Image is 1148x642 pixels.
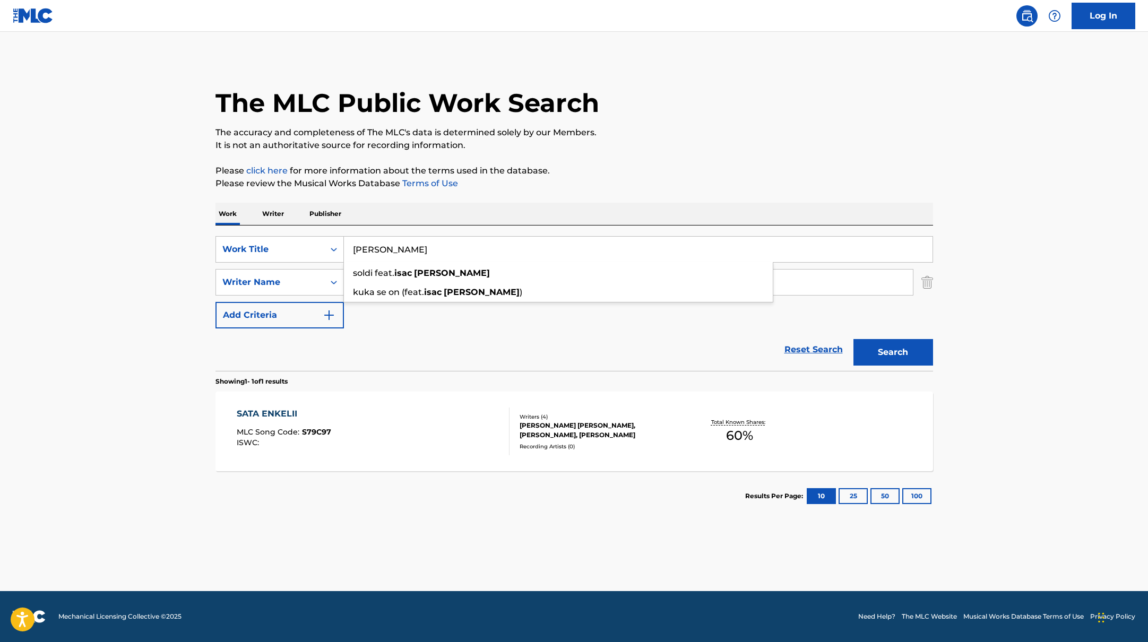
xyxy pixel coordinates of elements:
div: [PERSON_NAME] [PERSON_NAME], [PERSON_NAME], [PERSON_NAME] [520,421,680,440]
span: ISWC : [237,438,262,447]
p: Writer [259,203,287,225]
div: Recording Artists ( 0 ) [520,443,680,450]
span: S79C97 [302,427,331,437]
img: help [1048,10,1061,22]
img: logo [13,610,46,623]
p: Work [215,203,240,225]
img: MLC Logo [13,8,54,23]
div: Drag [1098,602,1104,634]
span: ) [520,287,522,297]
img: Delete Criterion [921,269,933,296]
strong: isac [394,268,412,278]
button: Search [853,339,933,366]
a: Log In [1072,3,1135,29]
iframe: Chat Widget [1095,591,1148,642]
strong: isac [424,287,442,297]
div: Writer Name [222,276,318,289]
p: It is not an authoritative source for recording information. [215,139,933,152]
p: Showing 1 - 1 of 1 results [215,377,288,386]
p: Publisher [306,203,344,225]
div: Help [1044,5,1065,27]
p: Please review the Musical Works Database [215,177,933,190]
button: 10 [807,488,836,504]
a: SATA ENKELIIMLC Song Code:S79C97ISWC:Writers (4)[PERSON_NAME] [PERSON_NAME], [PERSON_NAME], [PERS... [215,392,933,471]
a: Privacy Policy [1090,612,1135,621]
a: Reset Search [779,338,848,361]
span: 60 % [726,426,753,445]
a: click here [246,166,288,176]
p: Please for more information about the terms used in the database. [215,164,933,177]
img: search [1021,10,1033,22]
button: 100 [902,488,931,504]
a: The MLC Website [902,612,957,621]
span: kuka se on (feat. [353,287,424,297]
div: Writers ( 4 ) [520,413,680,421]
div: SATA ENKELII [237,407,331,420]
div: Work Title [222,243,318,256]
button: 50 [870,488,900,504]
a: Musical Works Database Terms of Use [963,612,1084,621]
p: Total Known Shares: [711,418,768,426]
a: Need Help? [858,612,895,621]
a: Public Search [1016,5,1038,27]
button: 25 [839,488,868,504]
span: soldi feat. [353,268,394,278]
img: 9d2ae6d4665cec9f34b9.svg [323,309,335,322]
form: Search Form [215,236,933,371]
button: Add Criteria [215,302,344,328]
h1: The MLC Public Work Search [215,87,599,119]
span: MLC Song Code : [237,427,302,437]
span: Mechanical Licensing Collective © 2025 [58,612,182,621]
a: Terms of Use [400,178,458,188]
strong: [PERSON_NAME] [414,268,490,278]
strong: [PERSON_NAME] [444,287,520,297]
p: The accuracy and completeness of The MLC's data is determined solely by our Members. [215,126,933,139]
p: Results Per Page: [745,491,806,501]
